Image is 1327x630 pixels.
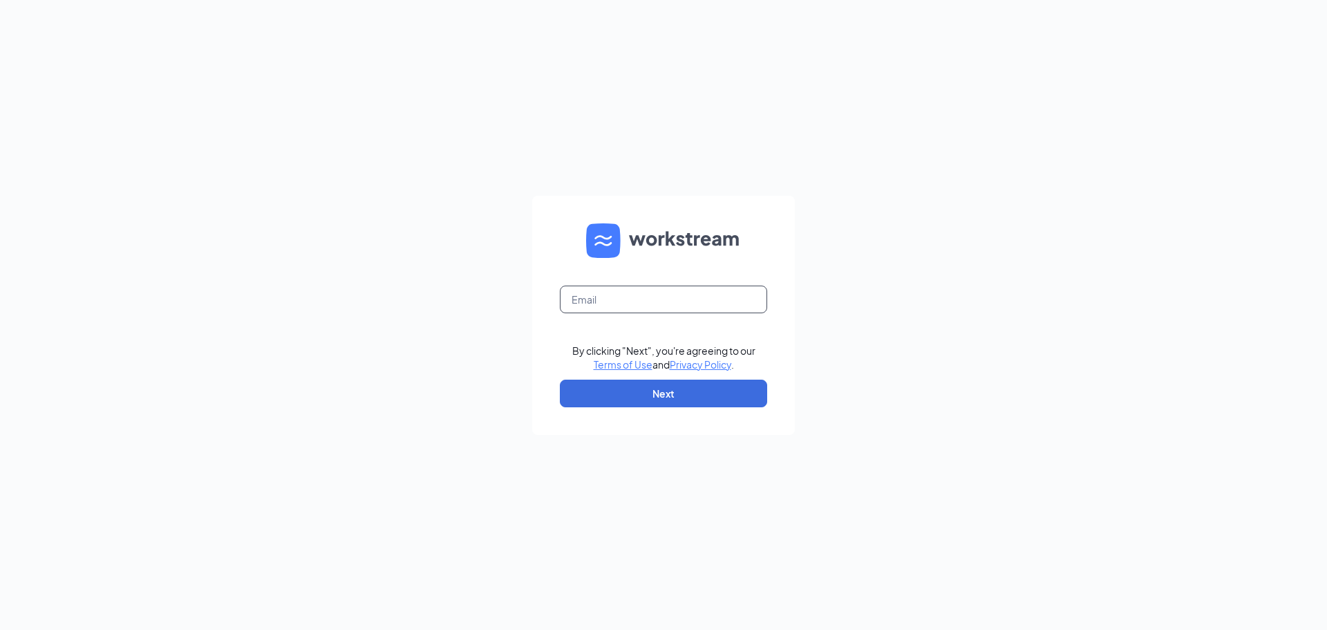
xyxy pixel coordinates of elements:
[670,358,731,371] a: Privacy Policy
[560,380,767,407] button: Next
[594,358,652,371] a: Terms of Use
[560,286,767,313] input: Email
[586,223,741,258] img: WS logo and Workstream text
[572,344,755,371] div: By clicking "Next", you're agreeing to our and .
